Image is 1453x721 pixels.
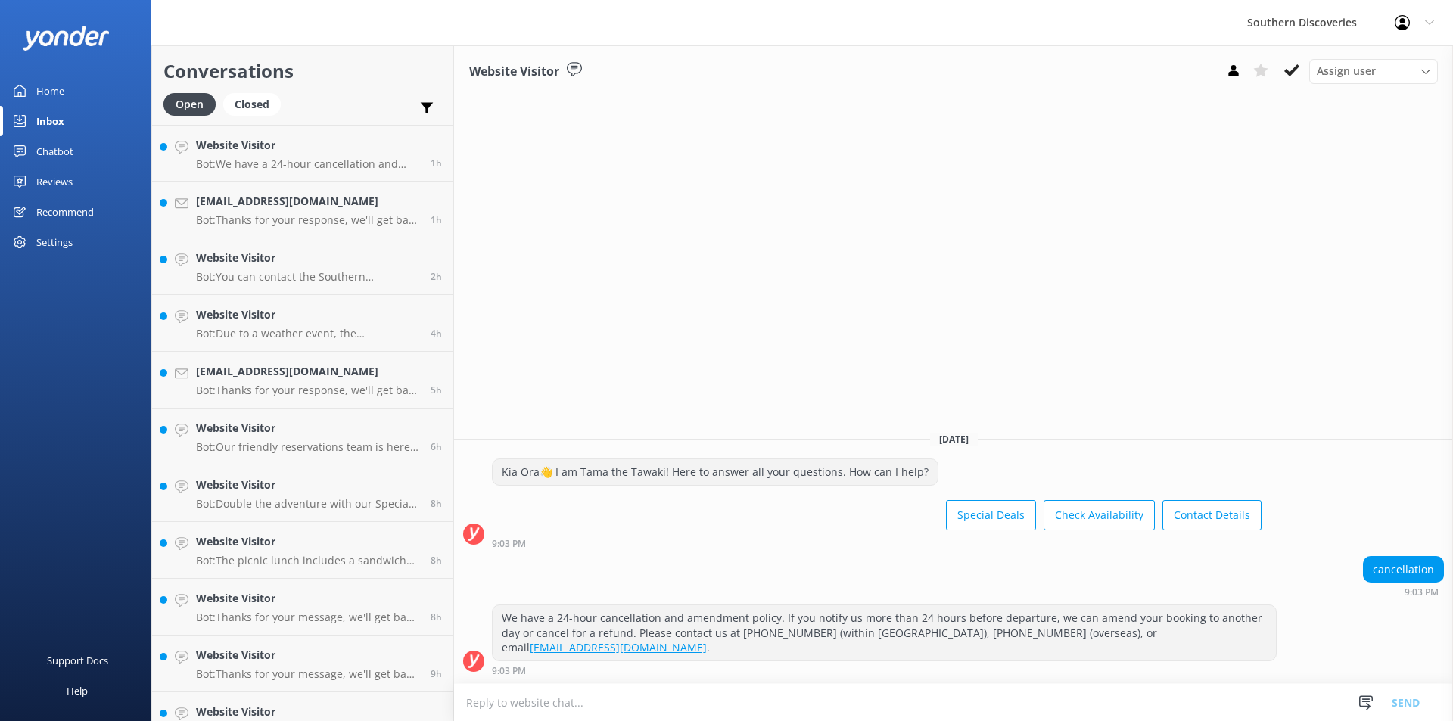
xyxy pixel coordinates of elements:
[469,62,559,82] h3: Website Visitor
[1317,63,1376,79] span: Assign user
[431,270,442,283] span: Sep 01 2025 08:06am (UTC +12:00) Pacific/Auckland
[492,538,1262,549] div: Aug 31 2025 09:03pm (UTC +12:00) Pacific/Auckland
[36,76,64,106] div: Home
[23,26,110,51] img: yonder-white-logo.png
[196,533,419,550] h4: Website Visitor
[492,539,526,549] strong: 9:03 PM
[196,213,419,227] p: Bot: Thanks for your response, we'll get back to you as soon as we can during opening hours.
[431,611,442,623] span: Sep 01 2025 01:17am (UTC +12:00) Pacific/Auckland
[1309,59,1438,83] div: Assign User
[196,193,419,210] h4: [EMAIL_ADDRESS][DOMAIN_NAME]
[431,327,442,340] span: Sep 01 2025 05:19am (UTC +12:00) Pacific/Auckland
[47,645,108,676] div: Support Docs
[36,106,64,136] div: Inbox
[196,590,419,607] h4: Website Visitor
[431,157,442,169] span: Sep 01 2025 08:50am (UTC +12:00) Pacific/Auckland
[163,93,216,116] div: Open
[930,433,978,446] span: [DATE]
[493,605,1276,660] div: We have a 24-hour cancellation and amendment policy. If you notify us more than 24 hours before d...
[223,95,288,112] a: Closed
[431,667,442,680] span: Sep 01 2025 01:10am (UTC +12:00) Pacific/Auckland
[196,667,419,681] p: Bot: Thanks for your message, we'll get back to you as soon as we can. You're also welcome to kee...
[196,306,419,323] h4: Website Visitor
[196,384,419,397] p: Bot: Thanks for your response, we'll get back to you as soon as we can during opening hours.
[152,465,453,522] a: Website VisitorBot:Double the adventure with our Special Deals! Visit [URL][DOMAIN_NAME].8h
[152,636,453,692] a: Website VisitorBot:Thanks for your message, we'll get back to you as soon as we can. You're also ...
[492,667,526,676] strong: 9:03 PM
[196,497,419,511] p: Bot: Double the adventure with our Special Deals! Visit [URL][DOMAIN_NAME].
[492,665,1277,676] div: Aug 31 2025 09:03pm (UTC +12:00) Pacific/Auckland
[1044,500,1155,530] button: Check Availability
[67,676,88,706] div: Help
[36,136,73,166] div: Chatbot
[431,554,442,567] span: Sep 01 2025 01:55am (UTC +12:00) Pacific/Auckland
[196,647,419,664] h4: Website Visitor
[946,500,1036,530] button: Special Deals
[431,213,442,226] span: Sep 01 2025 08:37am (UTC +12:00) Pacific/Auckland
[493,459,938,485] div: Kia Ora👋 I am Tama the Tawaki! Here to answer all your questions. How can I help?
[152,238,453,295] a: Website VisitorBot:You can contact the Southern Discoveries team by phone at [PHONE_NUMBER] withi...
[223,93,281,116] div: Closed
[152,182,453,238] a: [EMAIL_ADDRESS][DOMAIN_NAME]Bot:Thanks for your response, we'll get back to you as soon as we can...
[196,420,419,437] h4: Website Visitor
[152,295,453,352] a: Website VisitorBot:Due to a weather event, the [GEOGRAPHIC_DATA] has sustained some damage and do...
[196,363,419,380] h4: [EMAIL_ADDRESS][DOMAIN_NAME]
[163,95,223,112] a: Open
[431,440,442,453] span: Sep 01 2025 03:19am (UTC +12:00) Pacific/Auckland
[196,250,419,266] h4: Website Visitor
[152,522,453,579] a: Website VisitorBot:The picnic lunch includes a sandwich with selected meat (chicken or ham) and s...
[196,477,419,493] h4: Website Visitor
[152,352,453,409] a: [EMAIL_ADDRESS][DOMAIN_NAME]Bot:Thanks for your response, we'll get back to you as soon as we can...
[431,384,442,396] span: Sep 01 2025 04:21am (UTC +12:00) Pacific/Auckland
[196,270,419,284] p: Bot: You can contact the Southern Discoveries team by phone at [PHONE_NUMBER] within [GEOGRAPHIC_...
[530,640,707,654] a: [EMAIL_ADDRESS][DOMAIN_NAME]
[196,704,414,720] h4: Website Visitor
[196,327,419,340] p: Bot: Due to a weather event, the [GEOGRAPHIC_DATA] has sustained some damage and does not have a ...
[36,166,73,197] div: Reviews
[36,227,73,257] div: Settings
[1363,586,1444,597] div: Aug 31 2025 09:03pm (UTC +12:00) Pacific/Auckland
[152,579,453,636] a: Website VisitorBot:Thanks for your message, we'll get back to you as soon as we can. You're also ...
[1364,557,1443,583] div: cancellation
[431,497,442,510] span: Sep 01 2025 01:58am (UTC +12:00) Pacific/Auckland
[196,611,419,624] p: Bot: Thanks for your message, we'll get back to you as soon as we can. You're also welcome to kee...
[196,157,419,171] p: Bot: We have a 24-hour cancellation and amendment policy. If you notify us more than 24 hours bef...
[1405,588,1439,597] strong: 9:03 PM
[196,440,419,454] p: Bot: Our friendly reservations team is here to help 7 days a week, from 6 AM to 8 PM.
[36,197,94,227] div: Recommend
[196,554,419,567] p: Bot: The picnic lunch includes a sandwich with selected meat (chicken or ham) and salad, cheese a...
[1162,500,1262,530] button: Contact Details
[163,57,442,85] h2: Conversations
[152,409,453,465] a: Website VisitorBot:Our friendly reservations team is here to help 7 days a week, from 6 AM to 8 P...
[196,137,419,154] h4: Website Visitor
[152,125,453,182] a: Website VisitorBot:We have a 24-hour cancellation and amendment policy. If you notify us more tha...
